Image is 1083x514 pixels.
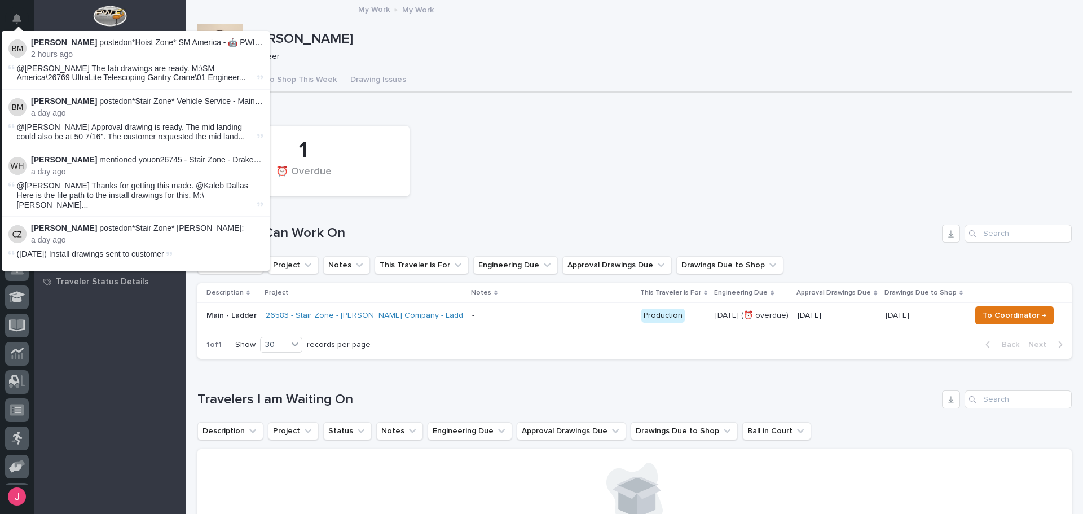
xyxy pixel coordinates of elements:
[266,311,519,320] a: 26583 - Stair Zone - [PERSON_NAME] Company - Ladder with Platform
[31,155,263,165] p: mentioned you on :
[31,50,263,59] p: 2 hours ago
[715,311,789,320] p: [DATE] (⏰ overdue)
[31,167,263,177] p: a day ago
[217,137,390,165] div: 1
[641,309,685,323] div: Production
[471,287,491,299] p: Notes
[886,309,912,320] p: [DATE]
[428,422,512,440] button: Engineering Due
[31,235,263,245] p: a day ago
[517,422,626,440] button: Approval Drawings Due
[562,256,672,274] button: Approval Drawings Due
[631,422,738,440] button: Drawings Due to Shop
[132,96,299,106] a: *Stair Zone* Vehicle Service - Main - Shop Stair
[5,7,29,30] button: Notifications
[31,38,97,47] strong: [PERSON_NAME]
[8,98,27,116] img: Ben Miller
[217,166,390,190] div: ⏰ Overdue
[965,225,1072,243] input: Search
[676,256,783,274] button: Drawings Due to Shop
[197,303,1072,328] tr: Main - Ladder26583 - Stair Zone - [PERSON_NAME] Company - Ladder with Platform - Production[DATE]...
[344,69,413,93] button: Drawing Issues
[17,122,255,142] span: @[PERSON_NAME] Approval drawing is ready. The mid landing could also be at 50 7/16". The customer...
[268,422,319,440] button: Project
[17,249,164,258] span: ([DATE]) Install drawings sent to customer
[197,331,231,359] p: 1 of 1
[31,108,263,118] p: a day ago
[995,340,1019,350] span: Back
[975,306,1054,324] button: To Coordinator →
[247,52,1063,61] p: Engineer
[8,157,27,175] img: Wynne Hochstetler
[307,340,371,350] p: records per page
[31,38,263,47] p: posted on :
[983,309,1046,322] span: To Coordinator →
[258,69,344,93] button: To Shop This Week
[31,96,263,106] p: posted on :
[472,311,474,320] div: -
[796,287,871,299] p: Approval Drawings Due
[1028,340,1053,350] span: Next
[31,223,97,232] strong: [PERSON_NAME]
[358,2,390,15] a: My Work
[376,422,423,440] button: Notes
[5,485,29,508] button: users-avatar
[56,277,149,287] p: Traveler Status Details
[206,311,257,320] p: Main - Ladder
[884,287,957,299] p: Drawings Due to Shop
[14,14,29,32] div: Notifications
[798,311,876,320] p: [DATE]
[473,256,558,274] button: Engineering Due
[714,287,768,299] p: Engineering Due
[31,96,97,106] strong: [PERSON_NAME]
[742,422,811,440] button: Ball in Court
[197,225,937,241] h1: Travelers I Can Work On
[375,256,469,274] button: This Traveler is For
[31,223,263,233] p: posted on :
[1024,340,1072,350] button: Next
[268,256,319,274] button: Project
[160,155,417,164] a: 26745 - Stair Zone - Drake [PERSON_NAME] Steel - Custom Crossovers
[17,181,255,209] span: @[PERSON_NAME] Thanks for getting this made. @Kaleb Dallas Here is the file path to the install d...
[8,39,27,58] img: Ben Miller
[17,64,255,83] span: @[PERSON_NAME] The fab drawings are ready. M:\SM America\26769 UltraLite Telescoping Gantry Crane...
[31,155,97,164] strong: [PERSON_NAME]
[197,422,263,440] button: Description
[8,225,27,243] img: Cole Ziegler
[323,422,372,440] button: Status
[197,392,937,408] h1: Travelers I am Waiting On
[261,339,288,351] div: 30
[132,38,461,47] a: *Hoist Zone* SM America - 🤖 PWI UltraLite Telescoping Gantry Crane (12' – 16' HUB Range)
[265,287,288,299] p: Project
[93,6,126,27] img: Workspace Logo
[965,390,1072,408] input: Search
[132,223,242,232] a: *Stair Zone* [PERSON_NAME]
[247,31,1067,47] p: [PERSON_NAME]
[323,256,370,274] button: Notes
[206,287,244,299] p: Description
[235,340,256,350] p: Show
[402,3,434,15] p: My Work
[640,287,701,299] p: This Traveler is For
[34,273,186,290] a: Traveler Status Details
[976,340,1024,350] button: Back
